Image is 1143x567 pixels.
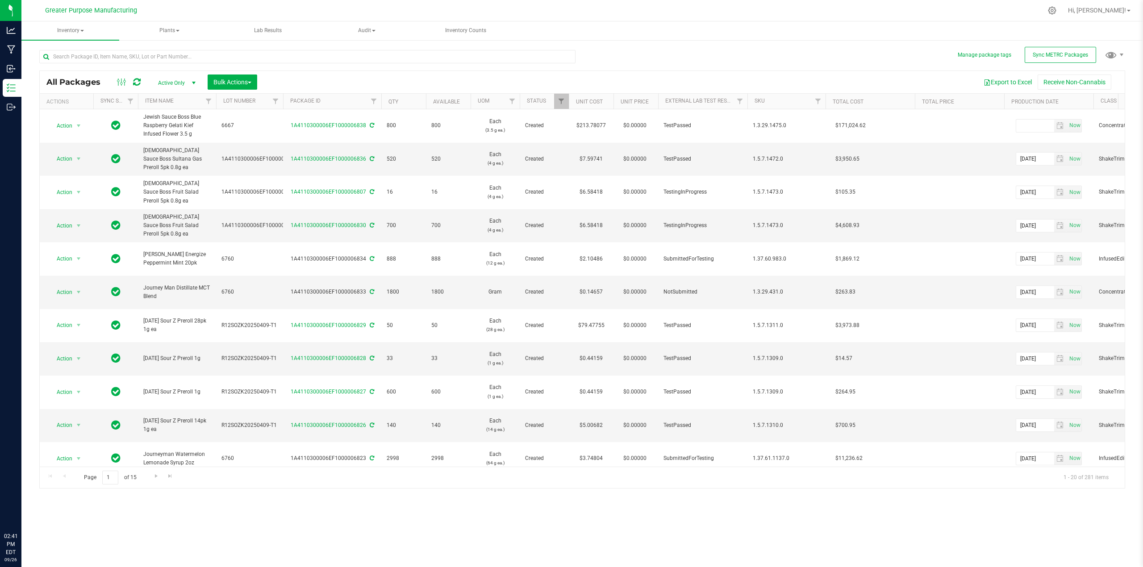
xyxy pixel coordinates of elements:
a: SKU [755,98,765,104]
span: Created [525,421,563,430]
span: 33 [387,354,421,363]
a: Audit [318,21,416,40]
span: In Sync [111,419,121,431]
span: select [73,319,84,331]
span: select [73,219,84,232]
span: select [1054,252,1067,265]
td: $6.58418 [569,209,613,243]
span: Set Current date [1067,419,1082,432]
span: TestPassed [663,421,742,430]
span: 1.5.7.1473.0 [753,221,820,230]
span: TestPassed [663,121,742,130]
span: [PERSON_NAME] Energize Peppermint Mint 20pk [143,250,211,267]
inline-svg: Inventory [7,83,16,92]
span: 520 [387,155,421,163]
span: Each [476,450,514,467]
inline-svg: Manufacturing [7,45,16,54]
a: 1A4110300006EF1000006836 [291,156,366,162]
inline-svg: Outbound [7,103,16,112]
span: select [1067,452,1081,465]
span: 1A4110300006EF1000006508 [221,155,297,163]
span: 1 - 20 of 281 items [1056,471,1116,484]
p: (4 g ea.) [476,192,514,201]
span: Set Current date [1067,385,1082,398]
span: [DATE] Sour Z Preroll 1g [143,388,211,396]
span: Action [49,386,73,398]
span: In Sync [111,186,121,198]
span: Action [49,252,73,265]
span: select [1054,452,1067,465]
span: Sync from Compliance System [368,256,374,262]
span: 800 [431,121,465,130]
span: In Sync [111,385,121,398]
span: TestPassed [663,388,742,396]
span: Created [525,354,563,363]
span: select [1067,219,1081,232]
a: 1A4110300006EF1000006828 [291,355,366,361]
span: $11,236.62 [831,452,867,465]
span: select [1067,352,1081,365]
span: 1.5.7.1472.0 [753,155,820,163]
span: select [1067,319,1081,331]
span: All Packages [46,77,109,87]
span: Created [525,188,563,196]
span: 800 [387,121,421,130]
span: 1.37.61.1137.0 [753,454,820,463]
span: Journey Man Distillate MCT Blend [143,284,211,301]
span: Sync from Compliance System [368,122,374,128]
span: $171,024.62 [831,119,870,132]
a: 1A4110300006EF1000006827 [291,389,366,395]
div: 1A4110300006EF1000006834 [282,255,383,263]
span: SubmittedForTesting [663,454,742,463]
a: Qty [388,99,398,105]
a: Plants [120,21,218,40]
span: 1.3.29.431.0 [753,288,820,296]
td: $5.00682 [569,409,613,443]
span: Set Current date [1067,186,1082,199]
span: R12SOZK20250409-T1 [221,421,278,430]
span: Created [525,288,563,296]
span: $14.57 [831,352,857,365]
span: 2998 [387,454,421,463]
span: 1A4110300006EF1000006504 [221,188,297,196]
span: In Sync [111,153,121,165]
a: Sync Status [100,98,135,104]
span: 600 [387,388,421,396]
span: TestPassed [663,321,742,330]
span: [DATE] Sour Z Preroll 14pk 1g ea [143,417,211,434]
span: [DEMOGRAPHIC_DATA] Sauce Boss Fruit Salad Preroll 5pk 0.8g ea [143,213,211,239]
button: Sync METRC Packages [1025,47,1096,63]
a: Filter [367,94,381,109]
span: Sync from Compliance System [368,455,374,461]
span: Sync from Compliance System [368,222,374,228]
span: $264.95 [831,385,860,398]
span: TestPassed [663,155,742,163]
span: Set Current date [1067,219,1082,232]
span: select [1067,419,1081,431]
span: Created [525,454,563,463]
a: Unit Cost [576,99,603,105]
a: Inventory [21,21,119,40]
a: Go to the last page [164,471,177,483]
span: $700.95 [831,419,860,432]
span: Jewish Sauce Boss Blue Raspberry Gelati Kief Infused Flower 3.5 g [143,113,211,139]
span: select [73,286,84,298]
span: $0.00000 [619,286,651,298]
a: Filter [811,94,826,109]
span: 16 [387,188,421,196]
span: [DEMOGRAPHIC_DATA] Sauce Boss Sultana Gas Preroll 5pk 0.8g ea [143,146,211,172]
span: select [1054,219,1067,232]
button: Receive Non-Cannabis [1038,74,1111,90]
span: SubmittedForTesting [663,255,742,263]
span: 6667 [221,121,278,130]
span: Created [525,388,563,396]
span: Each [476,150,514,167]
span: Gram [476,288,514,296]
span: select [1067,120,1081,132]
span: Action [49,419,73,431]
a: Filter [123,94,138,109]
span: 700 [431,221,465,230]
button: Bulk Actions [208,74,257,90]
p: (1 g ea.) [476,392,514,401]
a: Item Name [145,98,174,104]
